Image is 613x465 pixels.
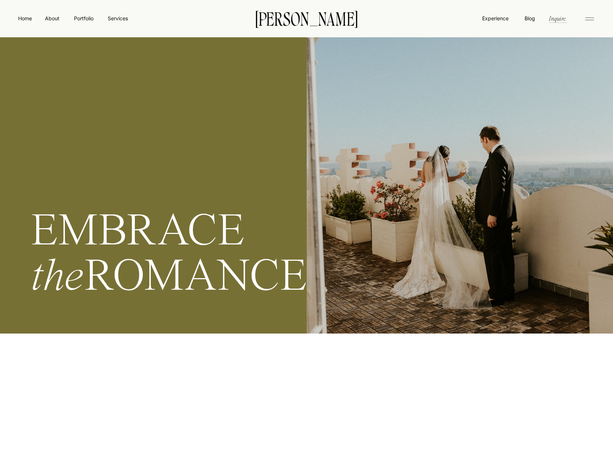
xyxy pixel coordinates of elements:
[30,255,84,301] i: the
[244,11,369,26] a: [PERSON_NAME]
[44,14,60,22] a: About
[548,14,567,22] a: Inquire
[17,14,33,22] a: Home
[36,365,153,372] p: and ENJOY THE PROCESS
[107,14,128,22] a: Services
[36,381,152,446] p: My process lets you focus on what your day is truly about — your love.
[481,14,509,22] a: Experience
[30,210,468,313] h1: EMBRACE ROMANCE
[71,14,96,22] a: Portfolio
[523,14,537,22] a: Blog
